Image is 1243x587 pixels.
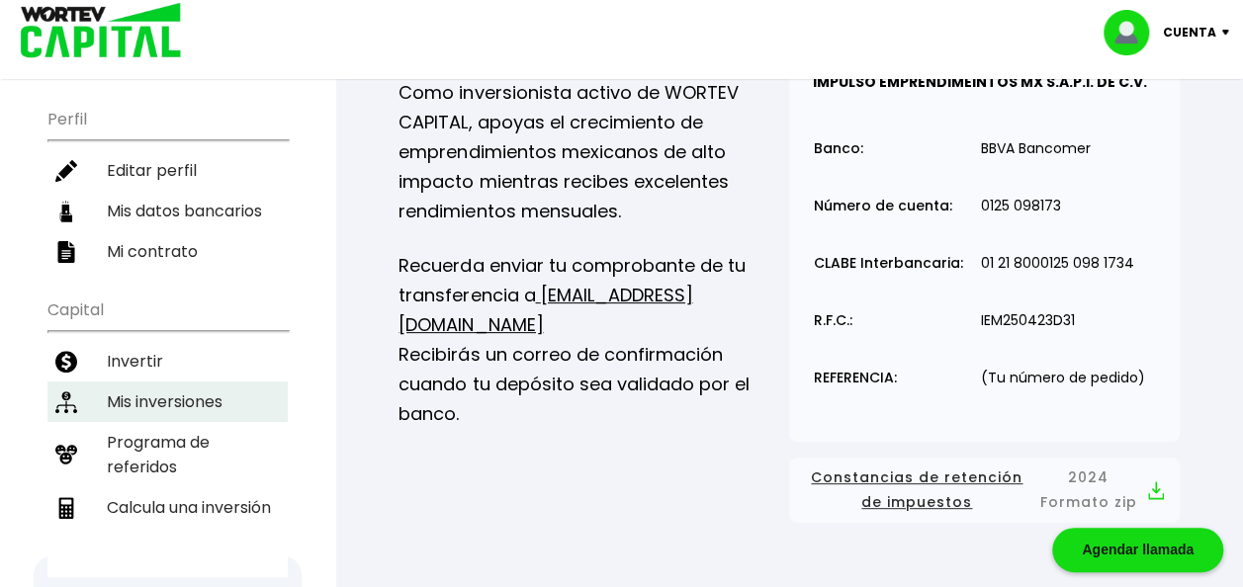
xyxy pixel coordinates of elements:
[47,32,288,81] h3: Buen día,
[805,465,1164,515] button: Constancias de retención de impuestos2024 Formato zip
[1052,528,1223,572] div: Agendar llamada
[47,191,288,231] a: Mis datos bancarios
[55,351,77,373] img: invertir-icon.b3b967d7.svg
[55,444,77,465] img: recomiendanos-icon.9b8e9327.svg
[47,288,288,577] ul: Capital
[47,341,288,381] a: Invertir
[47,231,288,272] a: Mi contrato
[47,381,288,422] a: Mis inversiones
[814,141,863,156] p: Banco:
[981,199,1061,213] p: 0125 098173
[399,78,789,226] p: Como inversionista activo de WORTEV CAPITAL, apoyas el crecimiento de emprendimientos mexicanos d...
[814,371,897,385] p: REFERENCIA:
[813,72,1147,92] b: IMPULSO EMPRENDIMEINTOS MX S.A.P.I. DE C.V.
[47,150,288,191] a: Editar perfil
[47,487,288,528] a: Calcula una inversión
[399,283,692,337] a: [EMAIL_ADDRESS][DOMAIN_NAME]
[399,251,789,429] p: Recuerda enviar tu comprobante de tu transferencia a Recibirás un correo de confirmación cuando t...
[1163,18,1216,47] p: Cuenta
[981,141,1091,156] p: BBVA Bancomer
[981,313,1075,328] p: IEM250423D31
[1104,10,1163,55] img: profile-image
[55,497,77,519] img: calculadora-icon.17d418c4.svg
[1216,30,1243,36] img: icon-down
[805,465,1028,515] span: Constancias de retención de impuestos
[814,256,963,271] p: CLABE Interbancaria:
[814,313,852,328] p: R.F.C.:
[55,201,77,222] img: datos-icon.10cf9172.svg
[55,391,77,413] img: inversiones-icon.6695dc30.svg
[814,199,952,213] p: Número de cuenta:
[981,371,1145,385] p: (Tu número de pedido)
[47,422,288,487] a: Programa de referidos
[47,97,288,272] ul: Perfil
[55,241,77,263] img: contrato-icon.f2db500c.svg
[55,160,77,182] img: editar-icon.952d3147.svg
[981,256,1134,271] p: 01 21 8000125 098 1734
